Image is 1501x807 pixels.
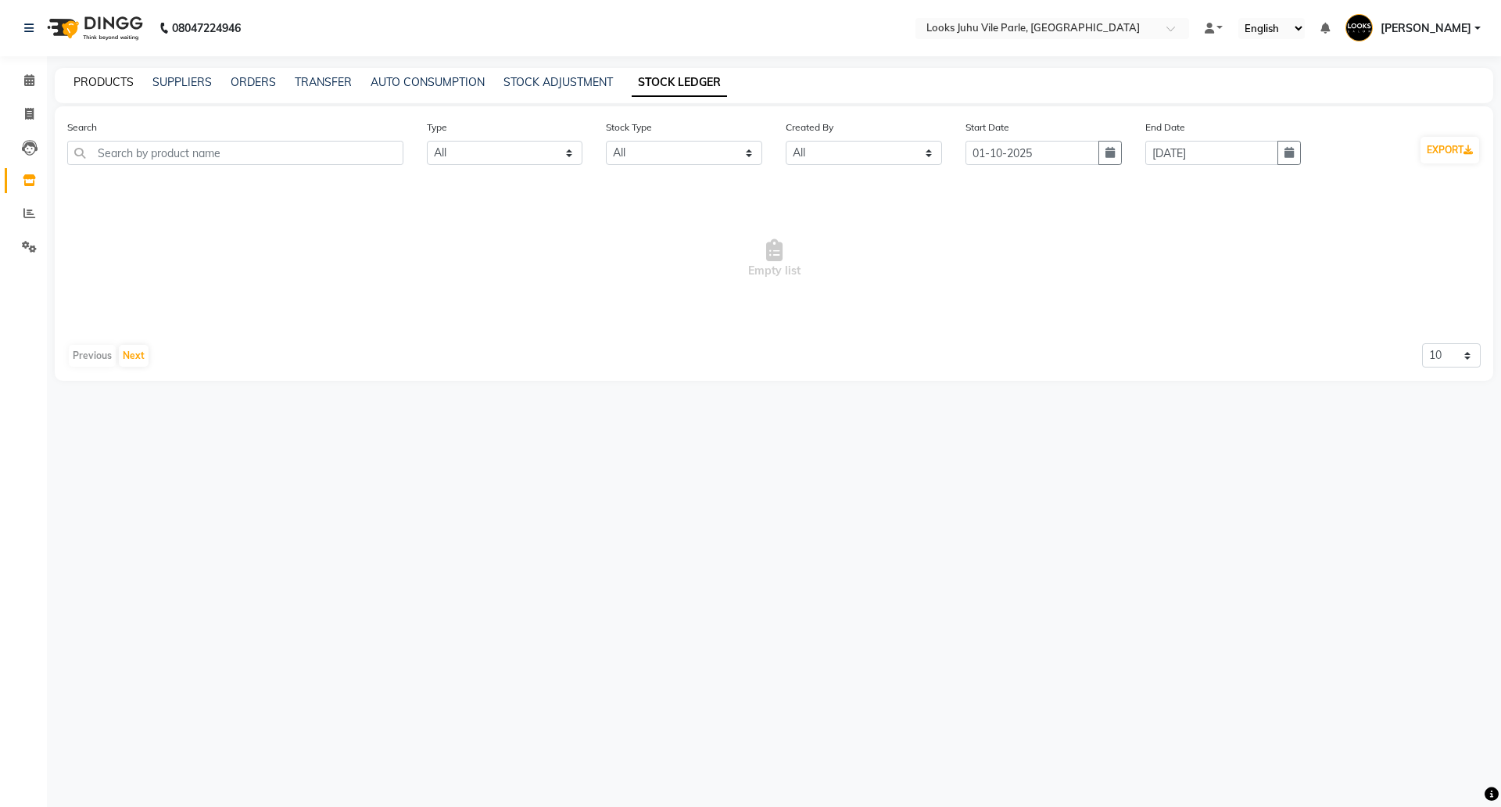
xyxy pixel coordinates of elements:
[152,75,212,89] a: SUPPLIERS
[67,141,403,165] input: Search by product name
[632,69,727,97] a: STOCK LEDGER
[119,345,149,367] button: Next
[172,6,241,50] b: 08047224946
[231,75,276,89] a: ORDERS
[427,120,447,134] label: Type
[1345,14,1373,41] img: Mangesh Mishra
[1381,20,1471,37] span: [PERSON_NAME]
[371,75,485,89] a: AUTO CONSUMPTION
[295,75,352,89] a: TRANSFER
[40,6,147,50] img: logo
[67,181,1481,337] span: Empty list
[503,75,613,89] a: STOCK ADJUSTMENT
[1420,137,1479,163] button: EXPORT
[965,120,1009,134] label: Start Date
[1145,120,1185,134] label: End Date
[606,120,652,134] label: Stock Type
[67,120,97,134] label: Search
[786,120,833,134] label: Created By
[73,75,134,89] a: PRODUCTS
